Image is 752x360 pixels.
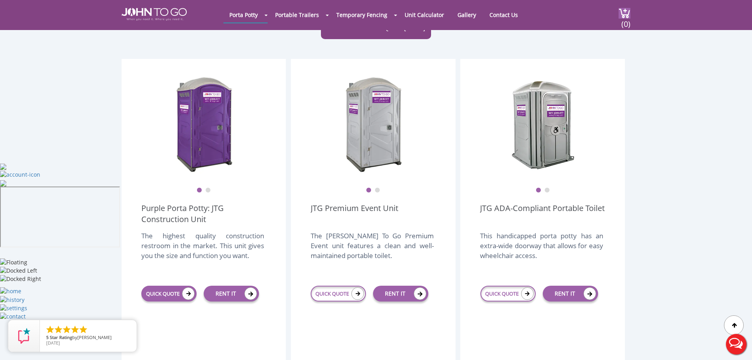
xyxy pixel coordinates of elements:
[484,7,524,23] a: Contact Us
[122,8,187,21] img: JOHN to go
[452,7,482,23] a: Gallery
[16,328,32,344] img: Review Rating
[619,8,630,19] img: cart a
[45,325,55,334] li: 
[269,7,325,23] a: Portable Trailers
[70,325,80,334] li: 
[399,7,450,23] a: Unit Calculator
[50,334,72,340] span: Star Rating
[223,7,264,23] a: Porta Potty
[62,325,71,334] li: 
[54,325,63,334] li: 
[46,340,60,346] span: [DATE]
[79,325,88,334] li: 
[330,7,393,23] a: Temporary Fencing
[46,335,130,341] span: by
[621,12,630,29] span: (0)
[511,75,574,173] img: ADA Handicapped Accessible Unit
[77,334,112,340] span: [PERSON_NAME]
[720,328,752,360] button: Live Chat
[46,334,49,340] span: 5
